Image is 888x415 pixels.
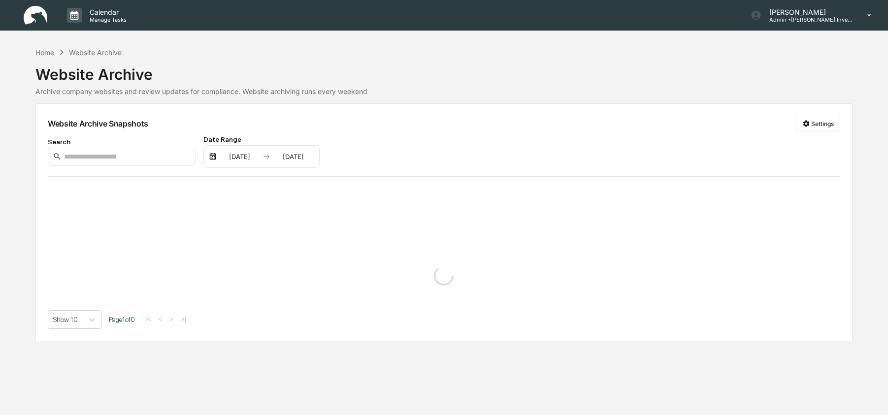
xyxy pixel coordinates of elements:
span: Page 1 of 0 [109,316,135,323]
img: logo [24,6,47,25]
img: arrow right [263,153,270,160]
div: Website Archive [35,58,853,83]
img: calendar [209,153,217,160]
p: [PERSON_NAME] [761,8,853,16]
button: < [155,315,165,323]
div: [DATE] [272,153,314,160]
button: > [166,315,176,323]
div: [DATE] [219,153,261,160]
div: Date Range [203,135,320,143]
button: Settings [796,116,840,131]
p: Calendar [82,8,132,16]
div: Search [48,138,196,146]
button: |< [142,315,154,323]
p: Admin • [PERSON_NAME] Investment Advisory [761,16,853,23]
div: Home [35,48,54,57]
div: Archive company websites and review updates for compliance. Website archiving runs every weekend [35,87,853,96]
button: >| [178,315,189,323]
div: Website Archive [69,48,122,57]
div: Website Archive Snapshots [48,119,148,128]
p: Manage Tasks [82,16,132,23]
